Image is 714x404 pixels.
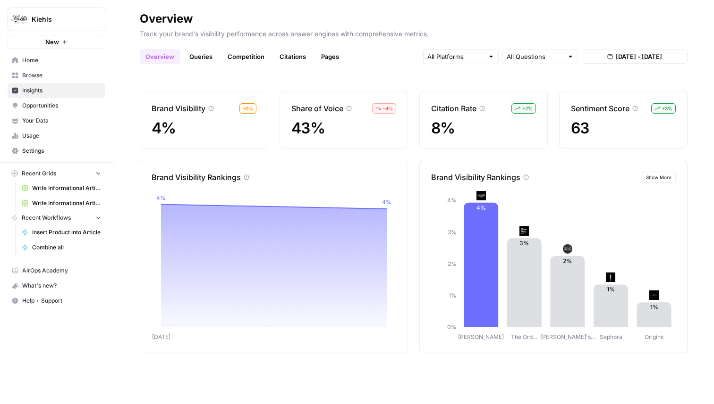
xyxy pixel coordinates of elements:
p: Share of Voice [291,103,343,114]
text: 4% [476,204,486,211]
span: Opportunities [22,101,101,110]
img: iisr3r85ipsscpr0e1mzx15femyf [563,244,572,254]
span: Browse [22,71,101,80]
span: Kiehls [32,15,89,24]
span: Usage [22,132,101,140]
a: Home [8,53,105,68]
a: Citations [274,49,312,64]
p: Citation Rate [431,103,476,114]
span: Insights [22,86,101,95]
a: Write Informational Article [17,196,105,211]
p: Brand Visibility Rankings [152,172,241,183]
div: What's new? [8,279,105,293]
span: 4% [152,119,176,137]
button: Recent Grids [8,166,105,181]
a: Pages [315,49,345,64]
tspan: [PERSON_NAME] [458,333,504,340]
span: 43% [291,119,325,137]
tspan: 0% [447,323,457,330]
a: Insert Product into Article [17,225,105,240]
p: Track your brand's visibility performance across answer engines with comprehensive metrics. [140,26,688,39]
button: Show More [642,172,676,183]
img: Kiehls Logo [11,11,28,28]
tspan: The Ord… [511,333,537,340]
a: AirOps Academy [8,263,105,278]
a: Combine all [17,240,105,255]
a: Settings [8,143,105,158]
span: Recent Grids [22,169,56,178]
span: Insert Product into Article [32,228,101,237]
button: What's new? [8,278,105,293]
span: + 3 % [662,105,672,112]
text: 2% [563,257,572,264]
a: Competition [222,49,270,64]
p: Brand Visibility [152,103,205,114]
img: skxh7abcdwi8iv7ermrn0o1mg0dt [606,272,615,282]
text: 3% [519,239,529,247]
text: 1% [607,286,615,293]
tspan: 4% [382,198,391,206]
tspan: 2% [448,260,457,267]
span: Home [22,56,101,65]
tspan: Sephora [600,333,622,340]
p: Brand Visibility Rankings [431,172,520,183]
input: All Platforms [427,52,484,61]
tspan: 4% [156,194,166,201]
a: Insights [8,83,105,98]
tspan: 1% [449,292,457,299]
button: New [8,35,105,49]
span: – 4 % [383,105,393,112]
span: [DATE] - [DATE] [616,52,662,61]
text: 1% [650,304,658,311]
a: Queries [184,49,218,64]
span: Show More [646,173,671,181]
tspan: [PERSON_NAME]'s… [540,333,595,340]
span: Write Informational Article [32,184,101,192]
a: Browse [8,68,105,83]
tspan: Origins [645,333,663,340]
span: 8% [431,119,455,137]
button: Workspace: Kiehls [8,8,105,31]
a: Your Data [8,113,105,128]
button: Recent Workflows [8,211,105,225]
span: New [45,37,59,47]
a: Write Informational Article [17,181,105,196]
tspan: 4% [447,197,457,204]
span: Write Informational Article [32,199,101,207]
img: iyf52qbr2kjxje2aa13p9uwsty6r [649,290,659,300]
p: Sentiment Score [571,103,629,114]
span: Recent Workflows [22,214,71,222]
img: 1t0k3rxub7xjuwm09mezwmq6ezdv [519,226,529,236]
span: Your Data [22,116,101,125]
a: Opportunities [8,98,105,113]
span: 63 [571,119,589,137]
a: Overview [140,49,180,64]
button: [DATE] - [DATE] [582,49,688,64]
div: Overview [140,11,193,26]
span: Combine all [32,243,101,252]
tspan: 3% [448,229,457,236]
span: Help + Support [22,297,101,305]
span: + 0 % [243,105,253,112]
button: Help + Support [8,293,105,308]
tspan: [DATE] [152,333,170,340]
img: lbzhdkgn1ruc4m4z5mjfsqir60oh [476,191,486,200]
a: Usage [8,128,105,143]
span: Settings [22,147,101,155]
input: All Questions [507,52,563,61]
span: + 2 % [522,105,533,112]
span: AirOps Academy [22,266,101,275]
